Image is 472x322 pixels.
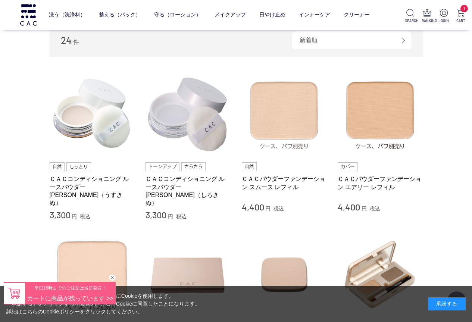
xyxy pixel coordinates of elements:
[154,6,201,24] a: 守る（ローション）
[72,213,77,219] span: 円
[176,213,187,219] span: 税込
[99,6,141,24] a: 整える（パック）
[80,213,90,219] span: 税込
[43,309,80,315] a: Cookieポリシー
[242,201,264,212] span: 4,400
[370,206,380,212] span: 税込
[422,18,432,24] p: RANKING
[428,297,466,310] div: 承諾する
[338,201,360,212] span: 4,400
[215,6,246,24] a: メイクアップ
[455,18,466,24] p: CART
[61,34,72,46] span: 24
[50,162,65,171] img: 自然
[146,162,179,171] img: トーンアップ
[49,6,85,24] a: 洗う（洗浄料）
[242,232,327,317] img: ＣＡＣファンデーション・プレストパウダー共通スポンジパフ
[299,6,330,24] a: インナーケア
[50,209,71,220] span: 3,300
[362,206,367,212] span: 円
[50,72,135,157] img: ＣＡＣコンディショニング ルースパウダー 薄絹（うすきぬ）
[422,9,432,24] a: RANKING
[168,213,173,219] span: 円
[66,162,91,171] img: しっとり
[338,72,423,157] img: ＣＡＣパウダーファンデーション エアリー レフィル
[242,175,327,191] a: ＣＡＣパウダーファンデーション スムース レフィル
[405,18,416,24] p: SEARCH
[181,162,206,171] img: さらさら
[242,162,257,171] img: 自然
[338,175,423,191] a: ＣＡＣパウダーファンデーション エアリー レフィル
[338,162,358,171] img: カバー
[19,4,38,25] img: logo
[405,9,416,24] a: SEARCH
[50,232,135,317] img: ＣＡＣプレストパウダー レフィル
[73,39,79,45] span: 件
[438,9,449,24] a: LOGIN
[344,6,370,24] a: クリーナー
[292,31,412,49] div: 新着順
[259,6,285,24] a: 日やけ止め
[146,232,231,317] img: ＣＡＣファンデーション・プレストパウダー共通コンパクトケース
[242,72,327,157] img: ＣＡＣパウダーファンデーション スムース レフィル
[50,175,135,207] a: ＣＡＣコンディショニング ルースパウダー [PERSON_NAME]（うすきぬ）
[146,209,166,220] span: 3,300
[438,18,449,24] p: LOGIN
[146,72,231,157] img: ＣＡＣコンディショニング ルースパウダー 白絹（しろきぬ）
[460,5,468,12] span: 1
[338,232,423,317] img: ＣＡＣアイブロウパレット ブラウン
[146,175,231,207] a: ＣＡＣコンディショニング ルースパウダー [PERSON_NAME]（しろきぬ）
[265,206,271,212] span: 円
[273,206,284,212] span: 税込
[455,9,466,24] a: 1 CART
